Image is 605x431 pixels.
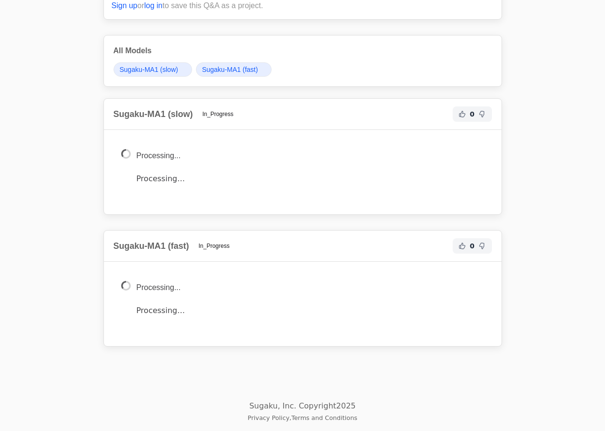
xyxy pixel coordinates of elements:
[114,107,193,121] h2: Sugaku-MA1 (slow)
[114,62,192,77] a: Sugaku-MA1 (slow)
[291,414,357,421] a: Terms and Conditions
[470,241,475,251] span: 0
[336,401,356,410] span: 2025
[477,240,488,252] button: Not Helpful
[114,239,189,253] h2: Sugaku-MA1 (fast)
[137,172,484,186] p: Processing…
[202,65,258,74] span: Sugaku-MA1 (fast)
[197,108,240,120] span: In_Progress
[248,414,357,421] small: ,
[137,283,181,291] span: Processing...
[248,414,289,421] a: Privacy Policy
[114,45,492,57] h3: All Models
[457,240,468,252] button: Helpful
[120,65,178,74] span: Sugaku-MA1 (slow)
[112,1,137,10] a: Sign up
[144,1,162,10] a: log in
[137,151,181,160] span: Processing...
[196,62,272,77] a: Sugaku-MA1 (fast)
[477,108,488,120] button: Not Helpful
[137,304,484,317] p: Processing…
[193,240,236,252] span: In_Progress
[457,108,468,120] button: Helpful
[470,109,475,119] span: 0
